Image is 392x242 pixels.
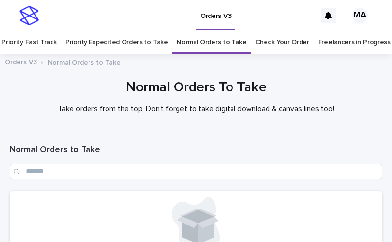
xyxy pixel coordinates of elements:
[10,144,382,156] h1: Normal Orders to Take
[10,104,382,114] p: Take orders from the top. Don't forget to take digital download & canvas lines too!
[48,56,121,67] p: Normal Orders to Take
[255,31,309,54] a: Check Your Order
[10,79,382,97] h1: Normal Orders To Take
[352,8,368,23] div: MA
[1,31,56,54] a: Priority Fast Track
[318,31,391,54] a: Freelancers in Progress
[19,6,39,25] img: stacker-logo-s-only.png
[65,31,168,54] a: Priority Expedited Orders to Take
[177,31,247,54] a: Normal Orders to Take
[5,56,37,67] a: Orders V3
[10,164,382,179] input: Search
